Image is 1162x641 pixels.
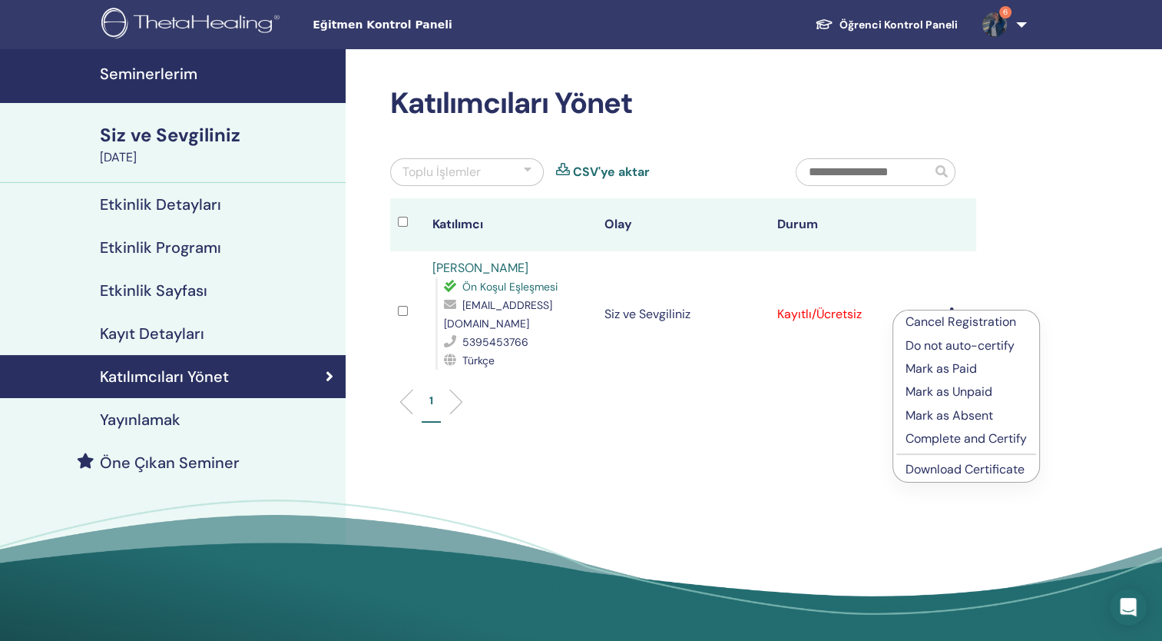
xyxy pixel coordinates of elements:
[101,8,285,42] img: logo.png
[573,163,650,181] a: CSV'ye aktar
[100,122,336,148] div: Siz ve Sevgiliniz
[905,407,1027,425] p: Mark as Absent
[1110,589,1147,626] div: Intercom Messenger'ı açın
[982,12,1007,37] img: default.jpg
[462,280,558,294] span: Ön Koşul Eşleşmesi
[402,163,481,181] div: Toplu İşlemler
[432,260,528,276] a: [PERSON_NAME]
[425,198,597,251] th: Katılımcı
[769,198,941,251] th: Durum
[444,298,552,330] span: [EMAIL_ADDRESS][DOMAIN_NAME]
[429,393,433,409] p: 1
[313,17,543,33] span: Eğitmen Kontrol Paneli
[100,148,336,167] div: [DATE]
[100,281,207,300] h4: Etkinlik Sayfası
[100,367,229,386] h4: Katılımcıları Yönet
[905,383,1027,401] p: Mark as Unpaid
[100,324,204,343] h4: Kayıt Detayları
[462,335,528,349] span: 5395453766
[839,18,958,32] font: Öğrenci Kontrol Paneli
[905,430,1027,448] p: Complete and Certify
[100,195,221,214] h4: Etkinlik Detayları
[815,18,833,31] img: graduation-cap-white.svg
[100,65,336,83] h4: Seminerlerim
[597,251,769,377] td: Siz ve Sevgiliniz
[390,86,976,121] h2: Katılımcıları Yönet
[100,453,240,472] h4: Öne Çıkan Seminer
[905,461,1025,477] a: Download Certificate
[100,238,221,257] h4: Etkinlik Programı
[462,354,495,367] span: Türkçe
[999,6,1011,18] span: 6
[905,337,1027,355] p: Do not auto-certify
[803,11,970,39] a: Öğrenci Kontrol Paneli
[597,198,769,251] th: Olay
[100,410,180,429] h4: Yayınlamak
[905,313,1027,331] p: Cancel Registration
[91,122,346,167] a: Siz ve Sevgiliniz[DATE]
[905,360,1027,378] p: Mark as Paid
